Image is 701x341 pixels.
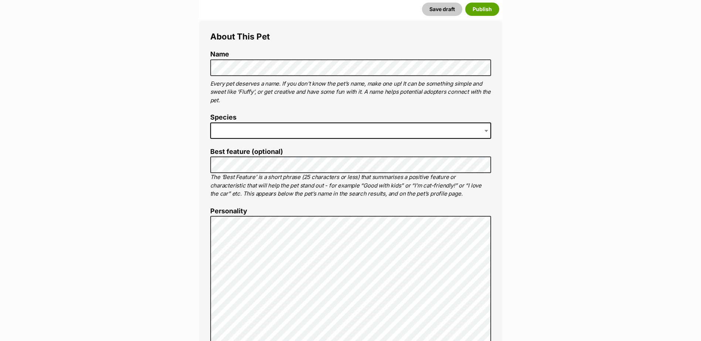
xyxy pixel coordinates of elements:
[210,148,491,156] label: Best feature (optional)
[210,51,491,58] label: Name
[210,31,270,41] span: About This Pet
[210,114,491,121] label: Species
[465,3,499,16] button: Publish
[210,207,491,215] label: Personality
[422,3,462,16] button: Save draft
[210,173,491,198] p: The ‘Best Feature’ is a short phrase (25 characters or less) that summarises a positive feature o...
[210,80,491,105] p: Every pet deserves a name. If you don’t know the pet’s name, make one up! It can be something sim...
